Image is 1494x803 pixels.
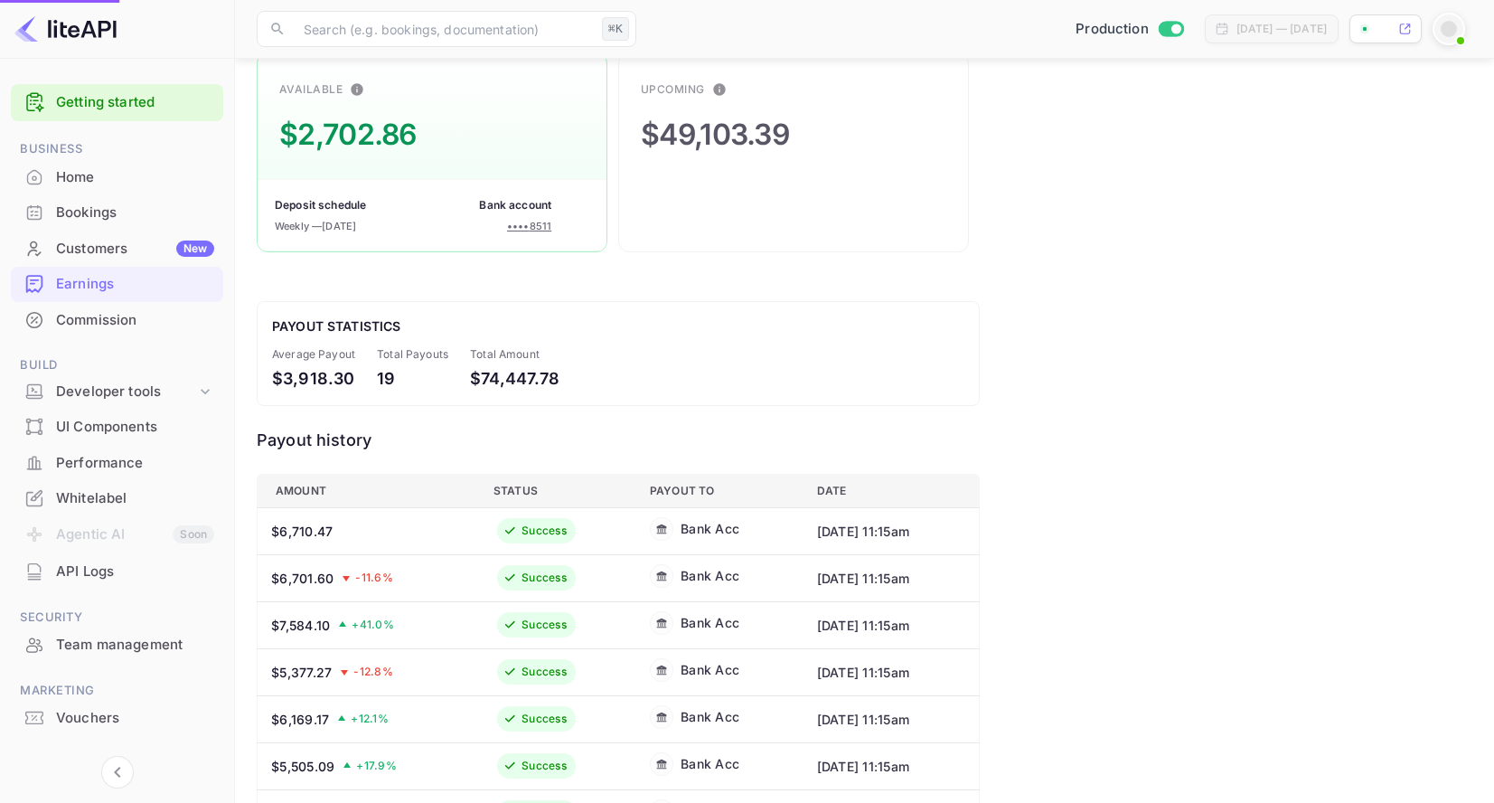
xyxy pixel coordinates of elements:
[56,310,214,331] div: Commission
[355,570,393,586] span: -11.6 %
[293,11,595,47] input: Search (e.g. bookings, documentation)
[11,628,223,663] div: Team management
[602,17,629,41] div: ⌘K
[681,613,739,632] div: Bank Acc
[271,663,332,682] div: $5,377.27
[521,570,567,586] div: Success
[11,701,223,734] a: Vouchers
[507,219,551,234] div: •••• 8511
[11,410,223,443] a: UI Components
[521,758,567,774] div: Success
[521,711,567,727] div: Success
[56,167,214,188] div: Home
[11,267,223,300] a: Earnings
[681,707,739,726] div: Bank Acc
[272,346,355,363] div: Average Payout
[11,481,223,516] div: Whitelabel
[681,566,739,585] div: Bank Acc
[11,554,223,588] a: API Logs
[271,710,329,729] div: $6,169.17
[1076,19,1149,40] span: Production
[817,522,961,541] div: [DATE] 11:15am
[343,75,371,104] button: This is the amount of confirmed commission that will be paid to you on the next scheduled deposit
[101,756,134,789] button: Collapse navigation
[11,701,223,736] div: Vouchers
[11,376,223,408] div: Developer tools
[258,474,480,507] th: Amount
[56,417,214,438] div: UI Components
[641,81,705,98] div: Upcoming
[817,663,961,682] div: [DATE] 11:15am
[817,757,961,776] div: [DATE] 11:15am
[11,267,223,302] div: Earnings
[681,660,739,679] div: Bank Acc
[11,231,223,267] div: CustomersNew
[817,569,961,588] div: [DATE] 11:15am
[271,522,333,541] div: $6,710.47
[356,758,397,774] span: + 17.9 %
[803,474,980,507] th: Date
[1068,19,1190,40] div: Switch to Sandbox mode
[11,554,223,590] div: API Logs
[479,474,635,507] th: Status
[11,628,223,661] a: Team management
[11,303,223,336] a: Commission
[56,239,214,260] div: Customers
[641,113,789,156] div: $49,103.39
[11,410,223,445] div: UI Components
[176,241,214,257] div: New
[11,303,223,338] div: Commission
[56,453,214,474] div: Performance
[271,569,334,588] div: $6,701.60
[56,635,214,656] div: Team management
[377,346,448,363] div: Total Payouts
[377,366,448,391] div: 19
[279,81,343,98] div: Available
[11,481,223,515] a: Whitelabel
[11,195,223,231] div: Bookings
[521,664,567,680] div: Success
[56,488,214,509] div: Whitelabel
[11,160,223,194] a: Home
[351,711,389,727] span: + 12.1 %
[11,231,223,265] a: CustomersNew
[817,616,961,635] div: [DATE] 11:15am
[56,562,214,582] div: API Logs
[681,754,739,773] div: Bank Acc
[11,195,223,229] a: Bookings
[275,197,366,213] div: Deposit schedule
[56,92,214,113] a: Getting started
[11,681,223,701] span: Marketing
[705,75,734,104] button: This is the amount of commission earned for bookings that have not been finalized. After guest ch...
[56,708,214,729] div: Vouchers
[272,316,964,335] div: Payout Statistics
[817,710,961,729] div: [DATE] 11:15am
[11,446,223,481] div: Performance
[56,203,214,223] div: Bookings
[1236,21,1327,37] div: [DATE] — [DATE]
[272,366,355,391] div: $3,918.30
[11,160,223,195] div: Home
[353,664,393,680] span: -12.8 %
[11,446,223,479] a: Performance
[479,197,551,213] div: Bank account
[14,14,117,43] img: LiteAPI logo
[271,616,330,635] div: $7,584.10
[11,139,223,159] span: Business
[279,113,417,156] div: $2,702.86
[271,757,334,776] div: $5,505.09
[470,366,560,391] div: $74,447.78
[635,474,803,507] th: Payout to
[521,523,567,539] div: Success
[470,346,560,363] div: Total Amount
[681,519,739,538] div: Bank Acc
[56,382,196,402] div: Developer tools
[521,617,567,633] div: Success
[11,355,223,375] span: Build
[352,617,394,633] span: + 41.0 %
[56,274,214,295] div: Earnings
[11,608,223,628] span: Security
[11,84,223,121] div: Getting started
[275,219,356,234] div: Weekly — [DATE]
[257,428,980,452] div: Payout history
